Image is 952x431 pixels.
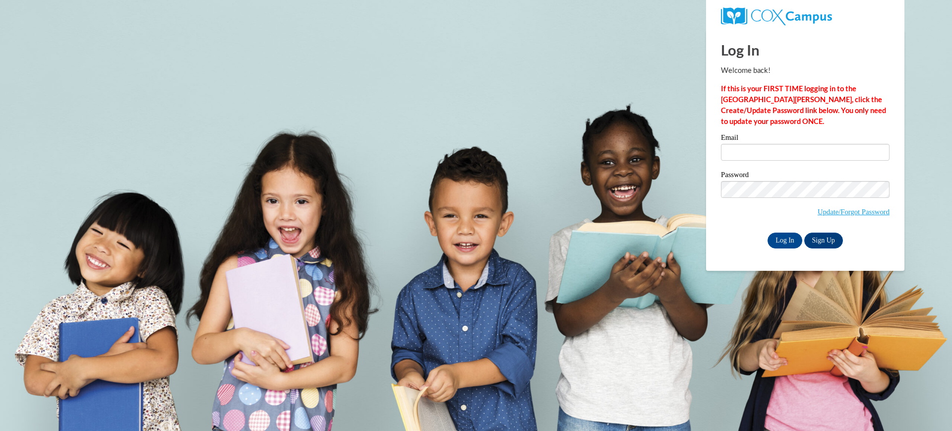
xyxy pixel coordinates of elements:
label: Password [721,171,890,181]
h1: Log In [721,40,890,60]
a: Update/Forgot Password [818,208,890,216]
img: COX Campus [721,7,832,25]
input: Log In [768,233,802,248]
strong: If this is your FIRST TIME logging in to the [GEOGRAPHIC_DATA][PERSON_NAME], click the Create/Upd... [721,84,886,125]
a: COX Campus [721,7,890,25]
label: Email [721,134,890,144]
p: Welcome back! [721,65,890,76]
a: Sign Up [804,233,843,248]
